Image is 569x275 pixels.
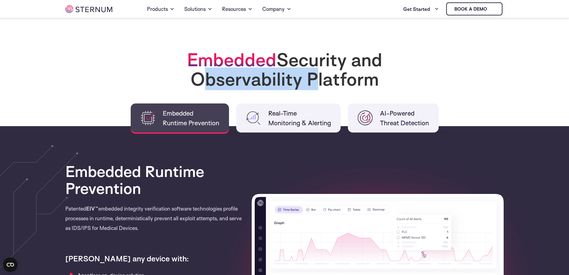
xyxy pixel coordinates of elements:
img: EmbeddedRuntime Prevention [140,110,155,126]
span: Embedded Runtime Prevention [163,108,219,128]
h2: Security and Observability Platform [164,50,406,89]
button: Open CMP widget [3,257,18,272]
a: Solutions [184,1,212,18]
span: Embedded [187,48,276,71]
span: Real-Time Monitoring & Alerting [268,108,331,128]
a: Get Started [403,3,439,15]
strong: EIV™ [86,205,98,212]
h3: Embedded Runtime Prevention [65,163,243,197]
a: Products [147,1,175,18]
p: Patented embedded integrity verification software technologies profile processes in runtime, dete... [65,204,243,242]
img: sternum iot [489,7,494,11]
img: AI-PoweredThreat Detection [358,110,373,126]
a: Resources [222,1,253,18]
img: sternum iot [65,5,112,13]
h4: [PERSON_NAME] any device with: [65,244,243,263]
a: Book a demo [446,2,502,15]
span: AI-Powered Threat Detection [380,108,429,128]
a: Company [262,1,291,18]
img: Real-TimeMonitoring & Alerting [246,110,261,126]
